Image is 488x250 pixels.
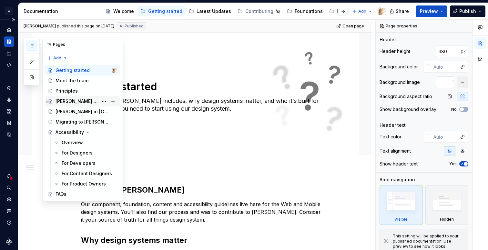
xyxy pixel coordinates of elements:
button: Notifications [4,171,14,181]
button: Share [386,5,413,17]
a: For Developers [51,158,120,168]
div: Header [380,36,396,43]
p: px [461,49,466,54]
a: Latest Updates [186,6,234,16]
div: Visible [394,217,408,222]
a: FAQs [45,189,120,199]
button: Contact support [4,206,14,216]
a: Accessibility [45,127,120,137]
input: Auto [431,61,457,73]
div: For Developers [62,160,96,166]
a: Overview [51,137,120,148]
div: For Designers [62,150,93,156]
div: Contributing [245,8,273,15]
div: Foundations [295,8,323,15]
label: Yes [449,161,457,166]
input: Auto [436,45,461,57]
a: Analytics [4,48,14,58]
div: Latest Updates [197,8,231,15]
a: Welcome [103,6,137,16]
a: Assets [4,106,14,116]
span: Publish [459,8,476,15]
div: Hidden [440,217,454,222]
a: Foundations [284,6,325,16]
a: Storybook stories [4,118,14,128]
div: This setting will be applied to your published documentation. Use preview to see how it looks. [393,234,464,249]
a: Documentation [4,36,14,47]
div: published this page on [DATE] [57,24,114,29]
div: Migrating to [PERSON_NAME] [56,119,109,125]
a: Home [4,25,14,35]
a: Contributing [235,6,283,16]
button: Preview [416,5,447,17]
textarea: Getting started [80,79,324,95]
div: [PERSON_NAME] in Code [56,98,98,105]
span: Preview [420,8,438,15]
a: For Product Owners [51,179,120,189]
span: [PERSON_NAME] [24,24,56,29]
a: Code automation [4,60,14,70]
div: Background aspect ratio [380,93,432,100]
div: Pages [43,38,123,51]
a: [PERSON_NAME] in Code [45,96,120,106]
button: Add [45,54,69,63]
a: Design tokens [4,83,14,93]
div: Text color [380,134,402,140]
a: Getting started [138,6,185,16]
a: Open page [334,22,367,31]
a: Components [4,95,14,105]
img: Marisa Recuenco [378,7,386,15]
input: Auto [431,131,457,143]
strong: What’s in [PERSON_NAME] [81,185,185,195]
div: Background color [380,64,418,70]
button: W [1,4,17,18]
button: Search ⌘K [4,183,14,193]
span: Add [358,9,366,14]
strong: Why design systems matter [81,235,187,245]
svg: Supernova Logo [6,238,12,245]
div: Page tree [103,5,349,18]
textarea: Learn what [PERSON_NAME] includes, why design systems matter, and who it’s built for — everything... [80,96,324,114]
div: For Content Designers [62,170,112,177]
a: For Content Designers [51,168,120,179]
div: Documentation [24,8,96,15]
a: Data sources [4,129,14,140]
div: Accessibility [56,129,84,135]
p: Our component, foundation, content and accessibility guidelines live here for the Web and Mobile ... [81,200,325,224]
span: Open page [342,24,364,29]
div: Text alignment [380,148,411,154]
img: Marisa Recuenco [112,68,117,73]
div: Hidden [425,185,469,225]
label: No [451,107,457,112]
div: Show header text [380,161,418,167]
a: Settings [4,194,14,205]
div: Page tree [45,65,120,199]
div: Principles [56,88,78,94]
span: Share [396,8,409,15]
div: Visible [380,185,423,225]
div: FAQs [56,191,66,197]
div: Background image [380,79,420,85]
div: Meet the team [56,77,88,84]
a: Meet the team [45,75,120,86]
button: Publish [450,5,485,17]
a: Migrating to [PERSON_NAME] [45,117,120,127]
div: Side navigation [380,176,415,183]
div: Getting started [148,8,182,15]
div: Getting started [56,67,90,74]
a: Principles [45,86,120,96]
button: Expand sidebar [9,15,18,24]
div: Show background overlay [380,106,436,113]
